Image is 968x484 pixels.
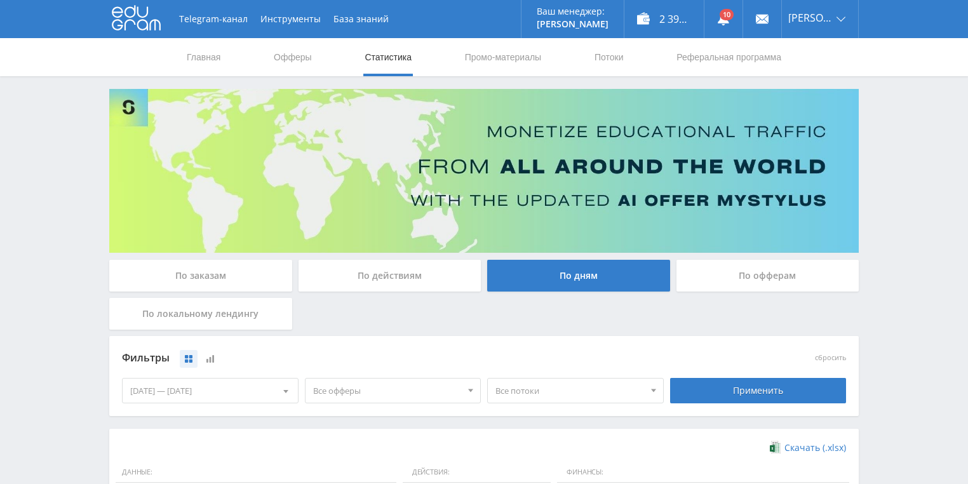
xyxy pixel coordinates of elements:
[464,38,542,76] a: Промо-материалы
[403,462,551,483] span: Действия:
[537,19,608,29] p: [PERSON_NAME]
[676,260,859,292] div: По офферам
[487,260,670,292] div: По дням
[557,462,849,483] span: Финансы:
[770,441,781,454] img: xlsx
[299,260,481,292] div: По действиям
[272,38,313,76] a: Офферы
[495,379,644,403] span: Все потоки
[123,379,298,403] div: [DATE] — [DATE]
[537,6,608,17] p: Ваш менеджер:
[122,349,664,368] div: Фильтры
[363,38,413,76] a: Статистика
[185,38,222,76] a: Главная
[593,38,625,76] a: Потоки
[670,378,847,403] div: Применить
[770,441,846,454] a: Скачать (.xlsx)
[784,443,846,453] span: Скачать (.xlsx)
[815,354,846,362] button: сбросить
[109,89,859,253] img: Banner
[109,298,292,330] div: По локальному лендингу
[313,379,462,403] span: Все офферы
[788,13,833,23] span: [PERSON_NAME]
[109,260,292,292] div: По заказам
[675,38,783,76] a: Реферальная программа
[116,462,396,483] span: Данные:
